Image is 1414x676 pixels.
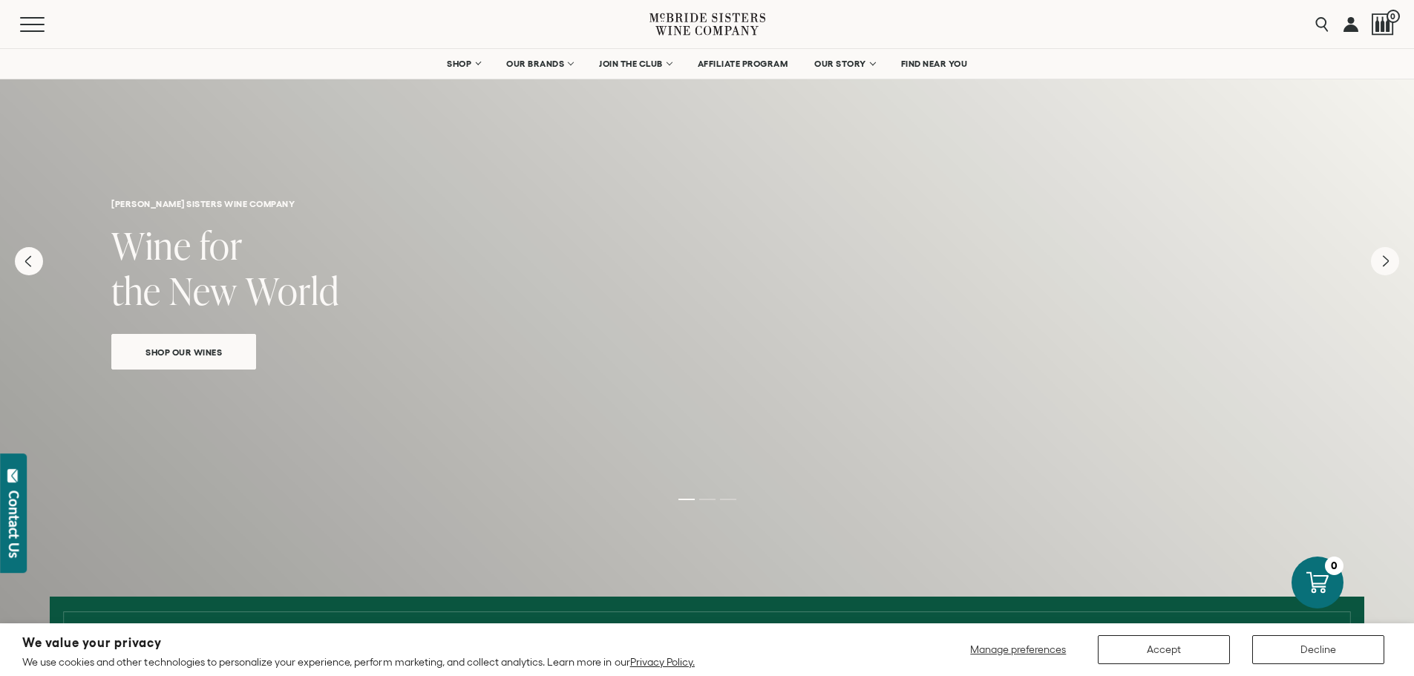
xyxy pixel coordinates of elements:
span: 0 [1387,10,1400,23]
button: Next [1371,247,1399,275]
a: AFFILIATE PROGRAM [688,49,798,79]
span: OUR STORY [814,59,866,69]
span: New [169,265,238,316]
button: Decline [1252,635,1384,664]
span: Wine [111,220,192,271]
a: JOIN THE CLUB [589,49,681,79]
p: We use cookies and other technologies to personalize your experience, perform marketing, and coll... [22,655,695,669]
button: Mobile Menu Trigger [20,17,73,32]
button: Manage preferences [961,635,1076,664]
span: OUR BRANDS [506,59,564,69]
div: Contact Us [7,490,22,558]
a: Shop Our Wines [111,334,256,370]
span: for [200,220,243,271]
h2: We value your privacy [22,637,695,649]
button: Accept [1098,635,1230,664]
a: OUR STORY [805,49,884,79]
a: FIND NEAR YOU [891,49,978,79]
div: 0 [1325,557,1343,575]
span: Shop Our Wines [120,344,248,361]
li: Page dot 2 [699,499,716,500]
span: Manage preferences [970,643,1066,655]
a: Privacy Policy. [630,656,695,668]
span: FIND NEAR YOU [901,59,968,69]
h6: [PERSON_NAME] sisters wine company [111,199,1303,209]
a: SHOP [437,49,489,79]
li: Page dot 1 [678,499,695,500]
span: the [111,265,161,316]
button: Previous [15,247,43,275]
a: OUR BRANDS [497,49,582,79]
span: SHOP [447,59,472,69]
span: AFFILIATE PROGRAM [698,59,788,69]
li: Page dot 3 [720,499,736,500]
span: World [246,265,339,316]
span: JOIN THE CLUB [599,59,663,69]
